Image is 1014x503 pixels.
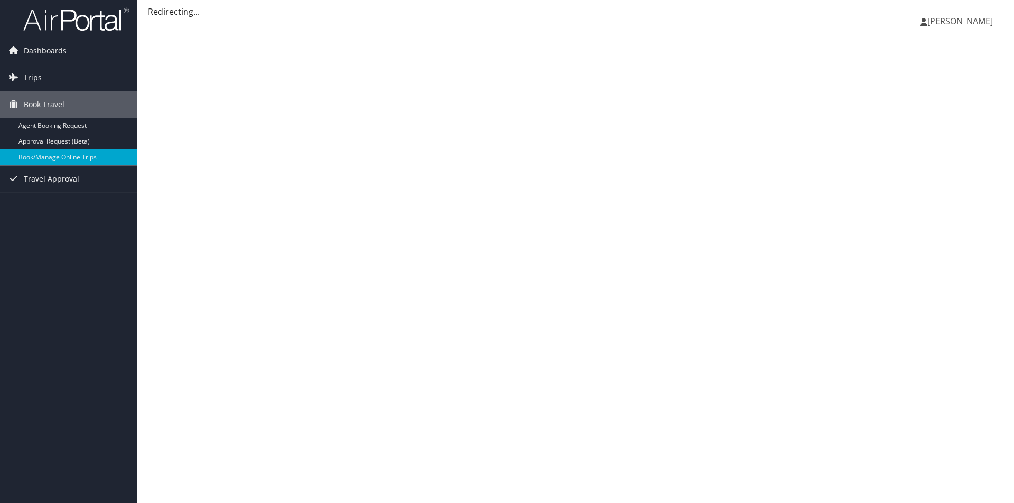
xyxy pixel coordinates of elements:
[920,5,1003,37] a: [PERSON_NAME]
[927,15,993,27] span: [PERSON_NAME]
[24,37,67,64] span: Dashboards
[24,91,64,118] span: Book Travel
[148,5,1003,18] div: Redirecting...
[24,64,42,91] span: Trips
[24,166,79,192] span: Travel Approval
[23,7,129,32] img: airportal-logo.png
